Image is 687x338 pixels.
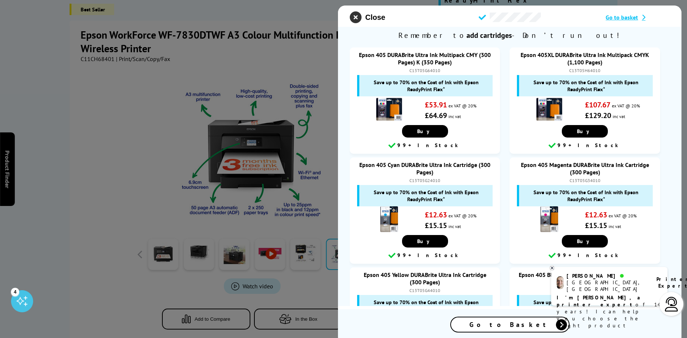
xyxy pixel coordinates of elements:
div: C13T05G34010 [517,178,652,183]
img: user-headset-light.svg [664,297,679,312]
div: [GEOGRAPHIC_DATA], [GEOGRAPHIC_DATA] [567,279,647,292]
span: Save up to 70% on the Cost of Ink with Epson ReadyPrint Flex* [523,79,649,93]
p: of 14 years! I can help you choose the right product [557,294,662,329]
a: Go to basket [606,14,670,21]
div: C13T05G44010 [357,288,493,293]
div: 99+ In Stock [513,251,656,260]
span: Save up to 70% on the Cost of Ink with Epson ReadyPrint Flex* [363,189,489,203]
span: ex VAT @ 20% [448,103,476,108]
span: ex VAT @ 20% [612,103,640,108]
strong: £12.63 [585,210,607,220]
strong: £15.15 [425,221,447,230]
span: Buy [417,238,433,245]
div: C13T05G14010 [517,288,652,293]
strong: £12.63 [425,210,447,220]
span: Save up to 70% on the Cost of Ink with Epson ReadyPrint Flex* [363,299,489,313]
div: 99+ In Stock [353,141,496,150]
strong: £107.67 [585,100,610,110]
span: inc vat [448,114,461,119]
span: Buy [417,128,433,135]
span: ex VAT @ 20% [609,213,637,218]
strong: £64.69 [425,111,447,120]
div: 99+ In Stock [513,141,656,150]
b: I'm [PERSON_NAME], a printer expert [557,294,642,308]
img: Epson 405XL DURABrite Ultra Ink Multipack CMYK (1,100 Pages) [536,96,562,122]
b: add cartridges [466,31,512,40]
a: Epson 405 DURABrite Ultra Ink Multipack CMY (300 Pages) K (350 Pages) [359,51,491,66]
strong: £15.15 [585,221,607,230]
span: Save up to 70% on the Cost of Ink with Epson ReadyPrint Flex* [363,79,489,93]
span: ex VAT @ 20% [448,213,476,218]
img: Epson 405 Cyan DURABrite Ultra Ink Cartridge (300 Pages) [376,206,402,232]
span: inc vat [613,114,625,119]
span: Go to basket [606,14,638,21]
span: inc vat [609,224,621,229]
a: Go to Basket [450,317,570,332]
span: Buy [577,128,593,135]
span: inc vat [448,224,461,229]
div: 99+ In Stock [353,251,496,260]
div: C13T05H64010 [517,68,652,73]
a: Epson 405 Magenta DURABrite Ultra Ink Cartridge (300 Pages) [521,161,649,176]
span: Buy [577,238,593,245]
span: Go to Basket [469,320,550,329]
strong: £53.91 [425,100,447,110]
strong: £129.20 [585,111,611,120]
a: Epson 405 Black DURABrite Ultra Ink Cartridge (350 Pages) [519,271,651,286]
img: Epson 405 DURABrite Ultra Ink Multipack CMY (300 Pages) K (350 Pages) [376,96,402,122]
div: C13T05G24010 [357,178,493,183]
div: C13T05G64010 [357,68,493,73]
span: Remember to - Don’t run out! [338,27,681,44]
a: Epson 405XL DURABrite Ultra Ink Multipack CMYK (1,100 Pages) [521,51,649,66]
div: 4 [11,288,19,296]
span: Close [365,13,385,22]
img: ashley-livechat.png [557,276,564,289]
button: close modal [350,11,385,23]
div: [PERSON_NAME] [567,273,647,279]
span: Save up to 70% on the Cost of Ink with Epson ReadyPrint Flex* [523,299,649,313]
a: Epson 405 Yellow DURABrite Ultra Ink Cartridge (300 Pages) [364,271,486,286]
span: Save up to 70% on the Cost of Ink with Epson ReadyPrint Flex* [523,189,649,203]
img: Epson 405 Magenta DURABrite Ultra Ink Cartridge (300 Pages) [536,206,562,232]
a: Epson 405 Cyan DURABrite Ultra Ink Cartridge (300 Pages) [359,161,490,176]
